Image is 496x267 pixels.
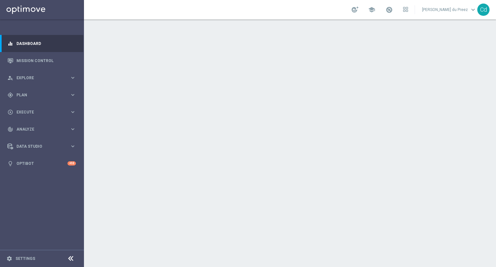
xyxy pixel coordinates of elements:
span: Analyze [16,127,70,131]
div: Cd [477,4,490,16]
a: Mission Control [16,52,76,69]
button: lightbulb Optibot +10 [7,161,76,166]
i: equalizer [7,41,13,47]
i: lightbulb [7,161,13,166]
i: settings [6,256,12,262]
div: Dashboard [7,35,76,52]
i: play_circle_outline [7,109,13,115]
i: keyboard_arrow_right [70,126,76,132]
div: Plan [7,92,70,98]
span: Data Studio [16,144,70,148]
a: Optibot [16,155,67,172]
div: Execute [7,109,70,115]
span: Plan [16,93,70,97]
span: keyboard_arrow_down [470,6,477,13]
div: Data Studio [7,144,70,149]
a: Settings [15,257,35,261]
div: +10 [67,161,76,166]
button: track_changes Analyze keyboard_arrow_right [7,127,76,132]
a: Dashboard [16,35,76,52]
i: keyboard_arrow_right [70,75,76,81]
button: play_circle_outline Execute keyboard_arrow_right [7,110,76,115]
span: Execute [16,110,70,114]
span: school [368,6,375,13]
button: person_search Explore keyboard_arrow_right [7,75,76,80]
i: keyboard_arrow_right [70,92,76,98]
i: keyboard_arrow_right [70,143,76,149]
div: Mission Control [7,52,76,69]
div: Optibot [7,155,76,172]
i: keyboard_arrow_right [70,109,76,115]
button: Mission Control [7,58,76,63]
a: [PERSON_NAME] du Preezkeyboard_arrow_down [421,5,477,15]
div: Explore [7,75,70,81]
div: Analyze [7,126,70,132]
i: person_search [7,75,13,81]
i: track_changes [7,126,13,132]
span: Explore [16,76,70,80]
button: Data Studio keyboard_arrow_right [7,144,76,149]
button: gps_fixed Plan keyboard_arrow_right [7,92,76,98]
i: gps_fixed [7,92,13,98]
button: equalizer Dashboard [7,41,76,46]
